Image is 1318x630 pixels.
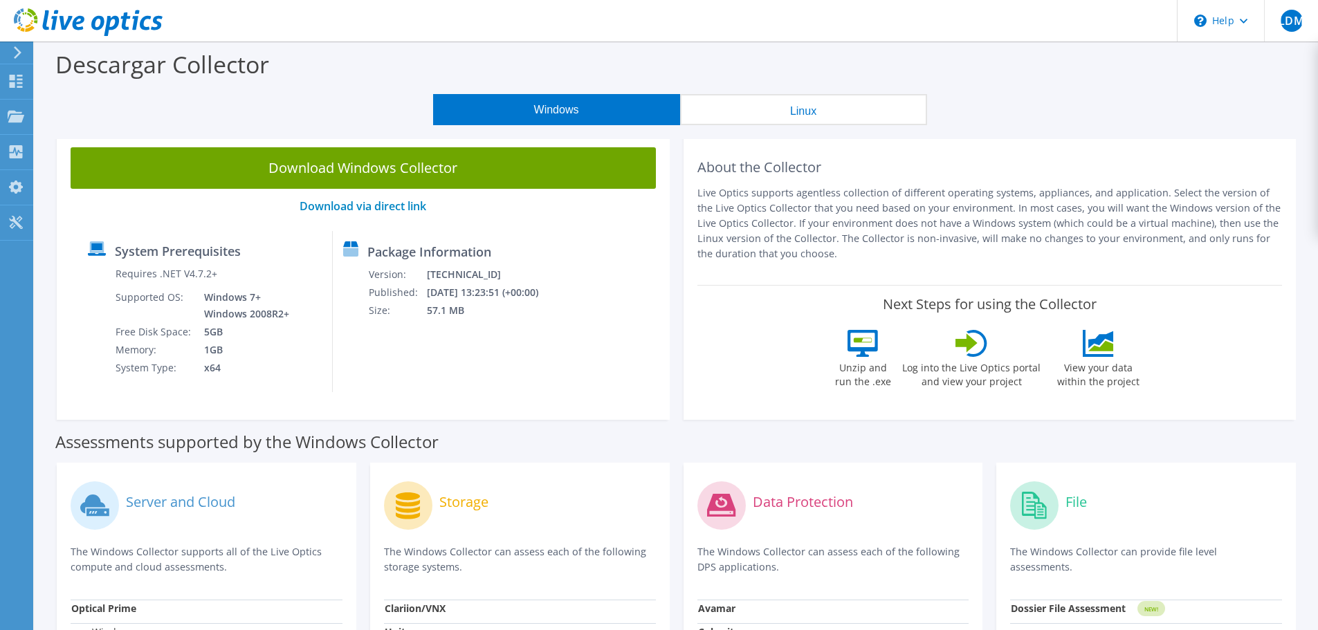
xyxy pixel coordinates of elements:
[194,323,292,341] td: 5GB
[115,323,194,341] td: Free Disk Space:
[368,284,426,302] td: Published:
[426,266,556,284] td: [TECHNICAL_ID]
[126,495,235,509] label: Server and Cloud
[116,267,217,281] label: Requires .NET V4.7.2+
[883,296,1097,313] label: Next Steps for using the Collector
[753,495,853,509] label: Data Protection
[71,147,656,189] a: Download Windows Collector
[115,359,194,377] td: System Type:
[831,357,895,389] label: Unzip and run the .exe
[426,302,556,319] td: 57.1 MB
[901,357,1041,389] label: Log into the Live Optics portal and view your project
[680,94,927,125] button: Linux
[1194,15,1207,27] svg: \n
[1010,544,1282,575] p: The Windows Collector can provide file level assessments.
[385,602,446,615] strong: Clariion/VNX
[1065,495,1087,509] label: File
[55,435,439,449] label: Assessments supported by the Windows Collector
[71,602,136,615] strong: Optical Prime
[115,341,194,359] td: Memory:
[115,288,194,323] td: Supported OS:
[697,185,1283,261] p: Live Optics supports agentless collection of different operating systems, appliances, and applica...
[698,602,735,615] strong: Avamar
[1281,10,1303,32] span: LDM
[115,244,241,258] label: System Prerequisites
[426,284,556,302] td: [DATE] 13:23:51 (+00:00)
[368,266,426,284] td: Version:
[194,359,292,377] td: x64
[1144,605,1158,613] tspan: NEW!
[697,544,969,575] p: The Windows Collector can assess each of the following DPS applications.
[1011,602,1126,615] strong: Dossier File Assessment
[367,245,491,259] label: Package Information
[433,94,680,125] button: Windows
[439,495,488,509] label: Storage
[368,302,426,319] td: Size:
[194,341,292,359] td: 1GB
[1048,357,1148,389] label: View your data within the project
[55,48,269,80] label: Descargar Collector
[194,288,292,323] td: Windows 7+ Windows 2008R2+
[71,544,342,575] p: The Windows Collector supports all of the Live Optics compute and cloud assessments.
[384,544,656,575] p: The Windows Collector can assess each of the following storage systems.
[697,159,1283,176] h2: About the Collector
[300,198,426,214] a: Download via direct link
